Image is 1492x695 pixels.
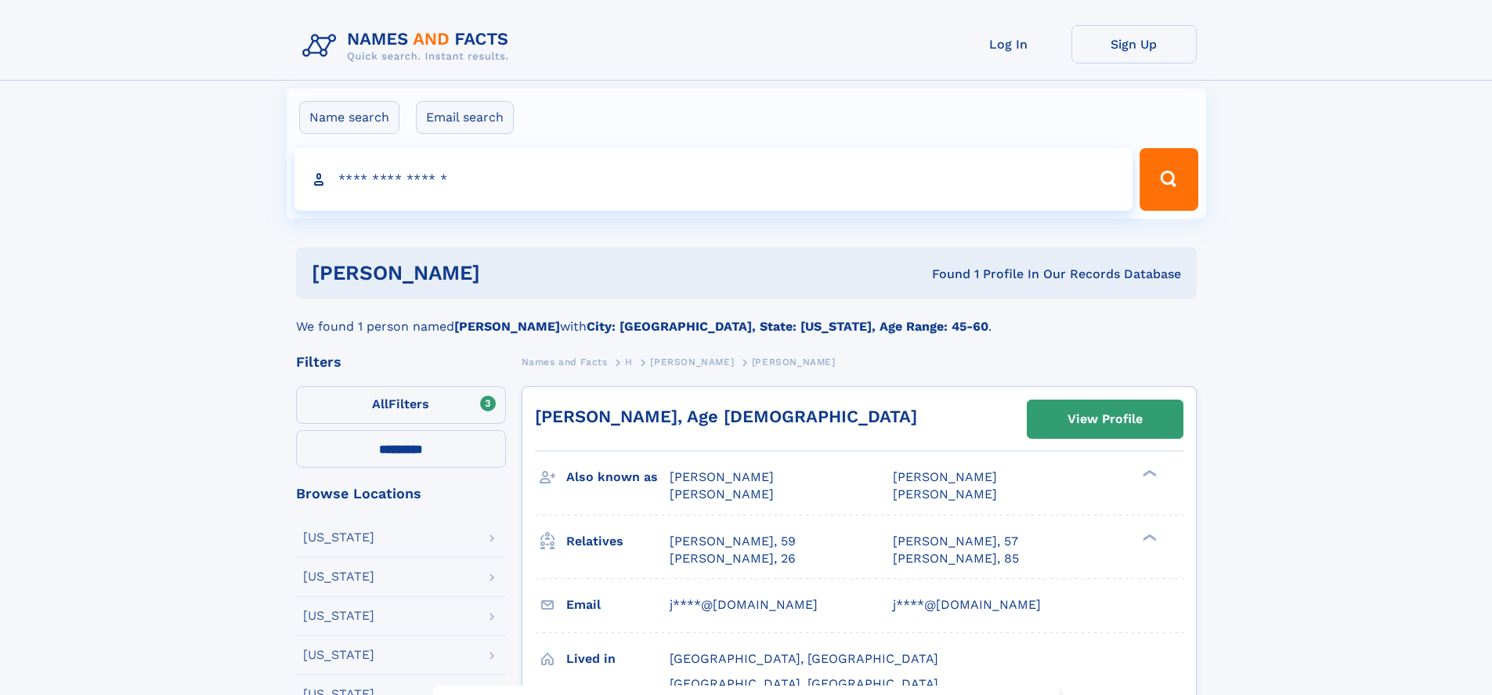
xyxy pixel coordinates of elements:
[587,319,988,334] b: City: [GEOGRAPHIC_DATA], State: [US_STATE], Age Range: 45-60
[296,25,522,67] img: Logo Names and Facts
[312,263,706,283] h1: [PERSON_NAME]
[296,299,1197,336] div: We found 1 person named with .
[1068,401,1143,437] div: View Profile
[670,550,796,567] a: [PERSON_NAME], 26
[294,148,1133,211] input: search input
[535,407,917,426] a: [PERSON_NAME], Age [DEMOGRAPHIC_DATA]
[893,487,997,501] span: [PERSON_NAME]
[303,570,374,583] div: [US_STATE]
[522,352,608,371] a: Names and Facts
[299,101,399,134] label: Name search
[303,649,374,661] div: [US_STATE]
[893,550,1019,567] a: [PERSON_NAME], 85
[670,676,938,691] span: [GEOGRAPHIC_DATA], [GEOGRAPHIC_DATA]
[454,319,560,334] b: [PERSON_NAME]
[566,646,670,672] h3: Lived in
[416,101,514,134] label: Email search
[303,610,374,622] div: [US_STATE]
[1140,148,1198,211] button: Search Button
[566,528,670,555] h3: Relatives
[893,533,1018,550] a: [PERSON_NAME], 57
[650,357,734,367] span: [PERSON_NAME]
[296,487,506,501] div: Browse Locations
[1071,25,1197,63] a: Sign Up
[1139,532,1158,542] div: ❯
[946,25,1071,63] a: Log In
[752,357,836,367] span: [PERSON_NAME]
[650,352,734,371] a: [PERSON_NAME]
[296,355,506,369] div: Filters
[670,533,796,550] a: [PERSON_NAME], 59
[1139,469,1158,479] div: ❯
[893,469,997,484] span: [PERSON_NAME]
[706,266,1181,283] div: Found 1 Profile In Our Records Database
[566,464,670,490] h3: Also known as
[303,531,374,544] div: [US_STATE]
[566,592,670,618] h3: Email
[670,651,938,666] span: [GEOGRAPHIC_DATA], [GEOGRAPHIC_DATA]
[670,469,774,484] span: [PERSON_NAME]
[1028,400,1183,438] a: View Profile
[296,386,506,424] label: Filters
[625,352,633,371] a: H
[372,396,388,411] span: All
[625,357,633,367] span: H
[670,487,774,501] span: [PERSON_NAME]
